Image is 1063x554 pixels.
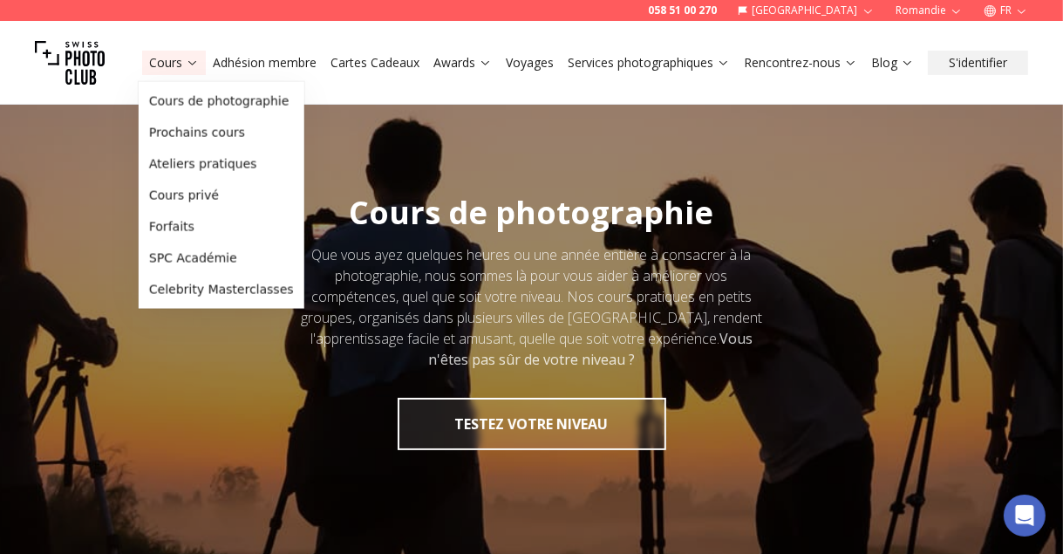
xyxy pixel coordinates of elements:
[433,54,492,72] a: Awards
[928,51,1028,75] button: S'identifier
[871,54,914,72] a: Blog
[142,243,301,274] a: SPC Académie
[350,191,714,234] span: Cours de photographie
[324,51,426,75] button: Cartes Cadeaux
[142,211,301,243] a: Forfaits
[149,54,199,72] a: Cours
[142,274,301,305] a: Celebrity Masterclasses
[737,51,864,75] button: Rencontrez-nous
[330,54,419,72] a: Cartes Cadeaux
[568,54,730,72] a: Services photographiques
[35,28,105,98] img: Swiss photo club
[506,54,554,72] a: Voyages
[648,3,717,17] a: 058 51 00 270
[206,51,324,75] button: Adhésion membre
[142,180,301,211] a: Cours privé
[398,398,666,450] button: TESTEZ VOTRE NIVEAU
[561,51,737,75] button: Services photographiques
[426,51,499,75] button: Awards
[142,51,206,75] button: Cours
[213,54,317,72] a: Adhésion membre
[1004,495,1046,537] div: Open Intercom Messenger
[142,148,301,180] a: Ateliers pratiques
[142,85,301,117] a: Cours de photographie
[499,51,561,75] button: Voyages
[142,117,301,148] a: Prochains cours
[864,51,921,75] button: Blog
[295,244,769,370] div: Que vous ayez quelques heures ou une année entière à consacrer à la photographie, nous sommes là ...
[744,54,857,72] a: Rencontrez-nous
